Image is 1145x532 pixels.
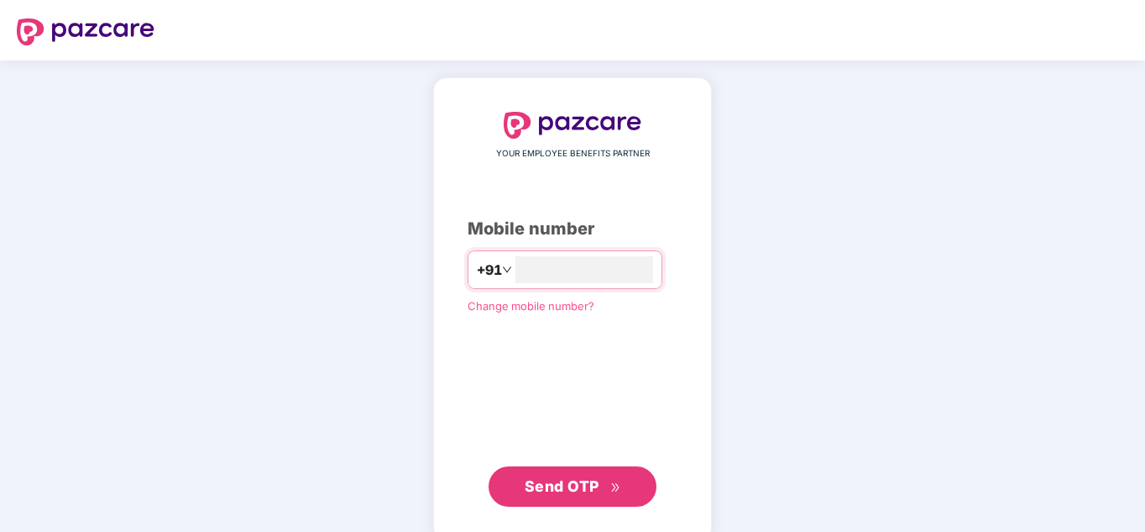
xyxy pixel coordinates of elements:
span: YOUR EMPLOYEE BENEFITS PARTNER [496,147,650,161]
span: +91 [477,260,502,281]
img: logo [504,112,641,139]
span: double-right [610,482,621,493]
span: Send OTP [525,477,599,495]
button: Send OTPdouble-right [489,466,656,507]
div: Mobile number [468,216,677,242]
img: logo [17,18,154,45]
a: Change mobile number? [468,299,594,313]
span: down [502,265,512,275]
